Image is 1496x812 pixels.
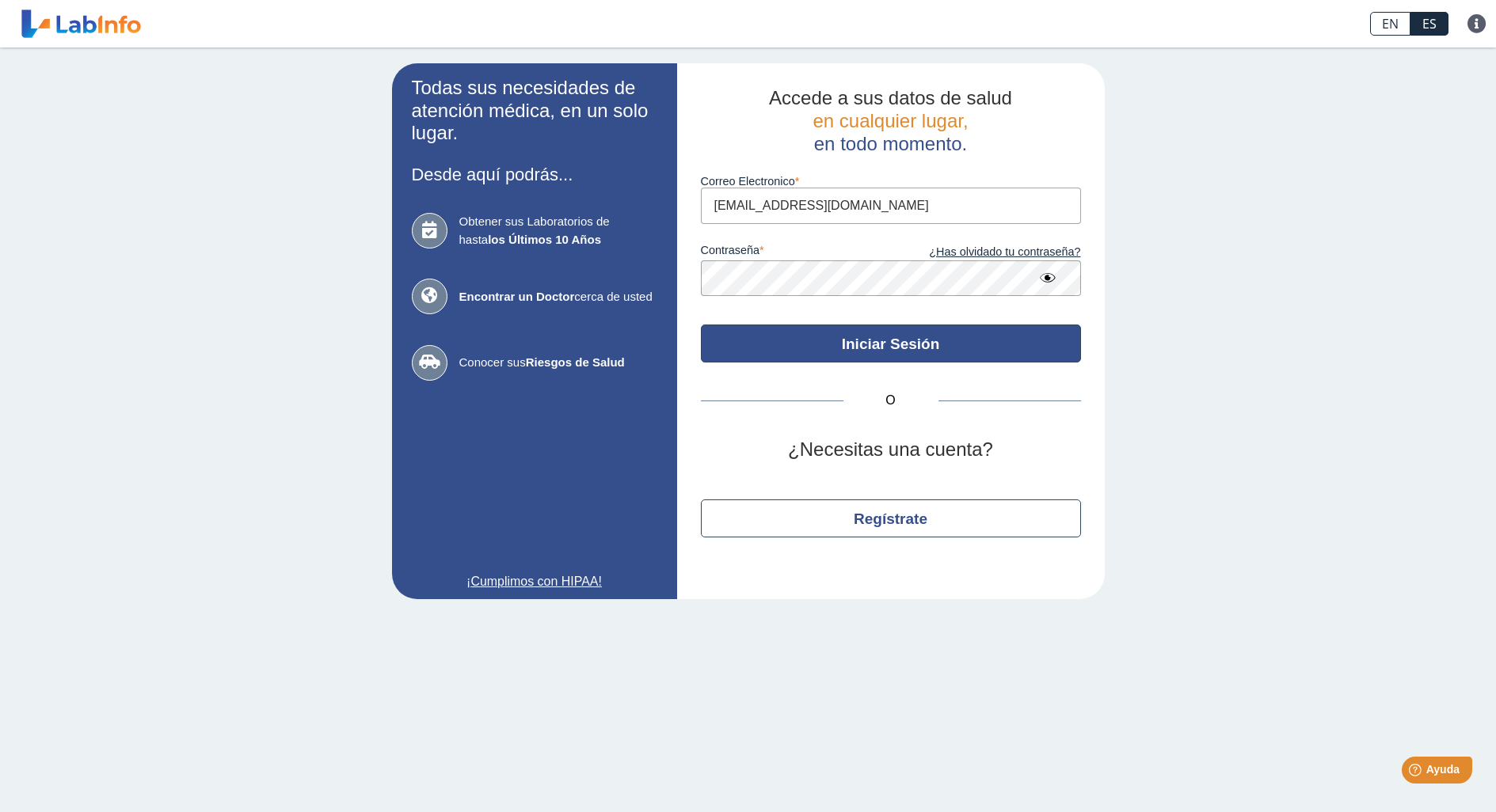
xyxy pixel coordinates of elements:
b: Riesgos de Salud [526,355,625,369]
span: Obtener sus Laboratorios de hasta [459,213,657,249]
a: ES [1410,12,1448,36]
b: Encontrar un Doctor [459,290,575,303]
span: Accede a sus datos de salud [769,87,1012,108]
span: en todo momento. [814,133,967,154]
button: Regístrate [701,499,1081,537]
h2: ¿Necesitas una cuenta? [701,438,1081,461]
a: ¿Has olvidado tu contraseña? [891,244,1081,261]
iframe: Help widget launcher [1355,750,1479,795]
b: los Últimos 10 Años [488,233,601,246]
span: O [843,391,938,410]
label: Correo Electronico [701,175,1081,188]
span: Conocer sus [459,354,657,372]
a: ¡Cumplimos con HIPAA! [412,572,657,591]
label: contraseña [701,244,891,261]
a: EN [1370,12,1410,36]
h3: Desde aquí podrás... [412,165,657,184]
span: cerca de usted [459,288,657,306]
h2: Todas sus necesidades de atención médica, en un solo lugar. [412,77,657,145]
button: Iniciar Sesión [701,324,1081,362]
span: en cualquier lugar, [813,110,968,131]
